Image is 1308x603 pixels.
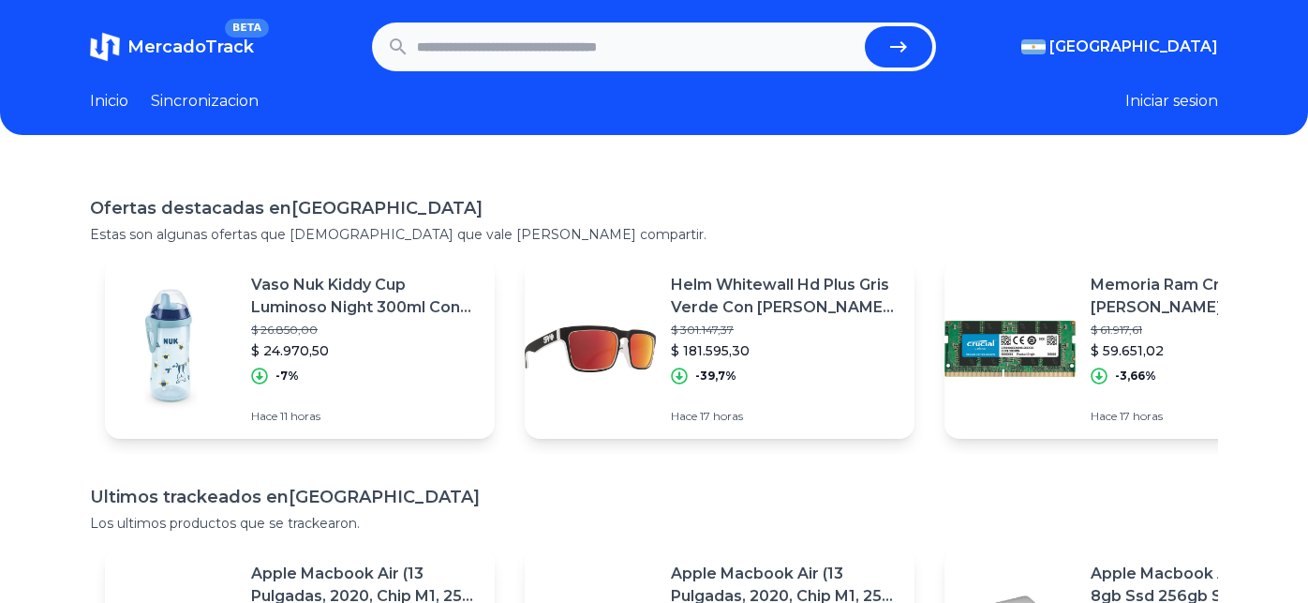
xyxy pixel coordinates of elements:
p: Helm Whitewall Hd Plus Gris Verde Con [PERSON_NAME] Spectra Rojo [671,274,899,319]
p: Los ultimos productos que se trackearon. [90,514,1218,533]
img: Featured image [944,283,1076,415]
p: -3,66% [1115,369,1156,384]
h1: Ofertas destacadas en [GEOGRAPHIC_DATA] [90,195,1218,221]
p: Hace 17 horas [671,409,899,424]
img: MercadoTrack [90,32,120,62]
button: [GEOGRAPHIC_DATA] [1021,36,1218,58]
p: $ 181.595,30 [671,341,899,360]
button: Iniciar sesion [1125,90,1218,113]
a: Inicio [90,90,128,113]
p: Vaso Nuk Kiddy Cup Luminoso Night 300ml Con Pico Rigido +12m [251,274,480,319]
span: MercadoTrack [127,37,254,57]
p: $ 301.147,37 [671,323,899,338]
img: Featured image [525,283,656,415]
img: Featured image [105,283,236,415]
p: $ 24.970,50 [251,341,480,360]
a: Featured imageHelm Whitewall Hd Plus Gris Verde Con [PERSON_NAME] Spectra Rojo$ 301.147,37$ 181.5... [525,259,914,439]
p: -39,7% [695,369,736,384]
p: Estas son algunas ofertas que [DEMOGRAPHIC_DATA] que vale [PERSON_NAME] compartir. [90,225,1218,244]
h1: Ultimos trackeados en [GEOGRAPHIC_DATA] [90,484,1218,510]
a: Sincronizacion [151,90,259,113]
p: $ 26.850,00 [251,323,480,338]
span: [GEOGRAPHIC_DATA] [1049,36,1218,58]
a: Featured imageVaso Nuk Kiddy Cup Luminoso Night 300ml Con Pico Rigido +12m$ 26.850,00$ 24.970,50-... [105,259,495,439]
p: Hace 11 horas [251,409,480,424]
p: -7% [275,369,299,384]
span: BETA [225,19,269,38]
img: Argentina [1021,39,1046,54]
a: MercadoTrackBETA [90,32,254,62]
